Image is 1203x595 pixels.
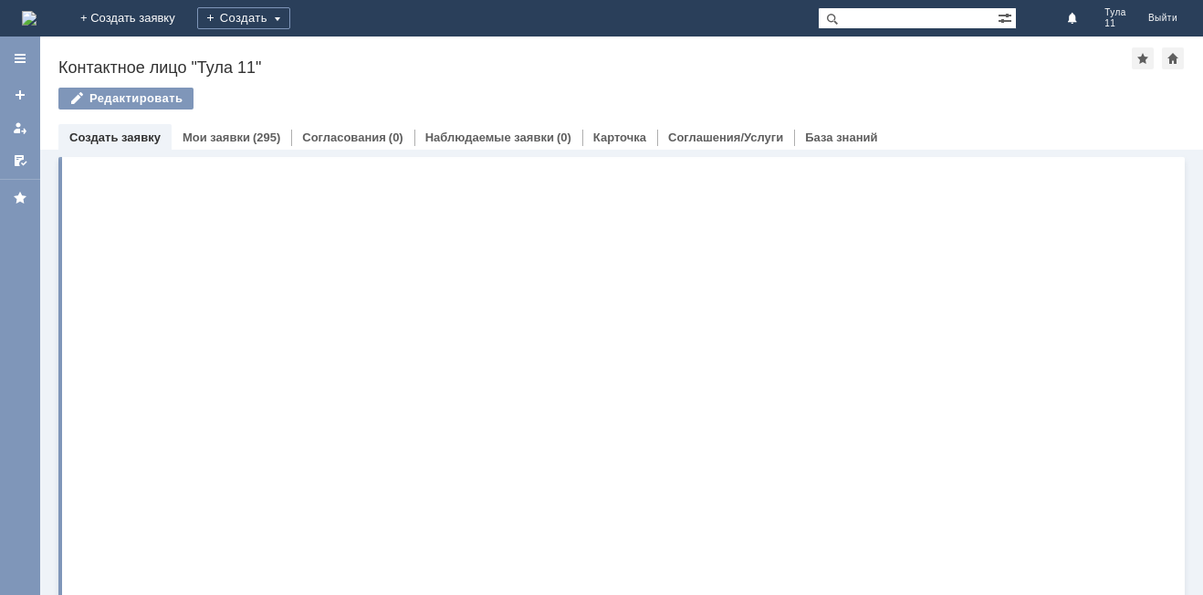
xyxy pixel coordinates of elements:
span: 11 [1104,18,1126,29]
a: Мои заявки [183,130,250,144]
a: Мои согласования [5,146,35,175]
div: Добавить в избранное [1132,47,1154,69]
img: logo [22,11,37,26]
span: Тула [1104,7,1126,18]
a: Карточка [593,130,646,144]
a: Согласования [302,130,386,144]
div: Создать [197,7,290,29]
div: Контактное лицо "Тула 11" [58,58,1132,77]
a: Наблюдаемые заявки [425,130,554,144]
a: Создать заявку [69,130,161,144]
a: Перейти на домашнюю страницу [22,11,37,26]
a: Соглашения/Услуги [668,130,783,144]
div: Сделать домашней страницей [1162,47,1184,69]
div: (0) [557,130,571,144]
div: (0) [389,130,403,144]
div: (295) [253,130,280,144]
a: Создать заявку [5,80,35,110]
a: Мои заявки [5,113,35,142]
a: База знаний [805,130,877,144]
span: Расширенный поиск [998,8,1016,26]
